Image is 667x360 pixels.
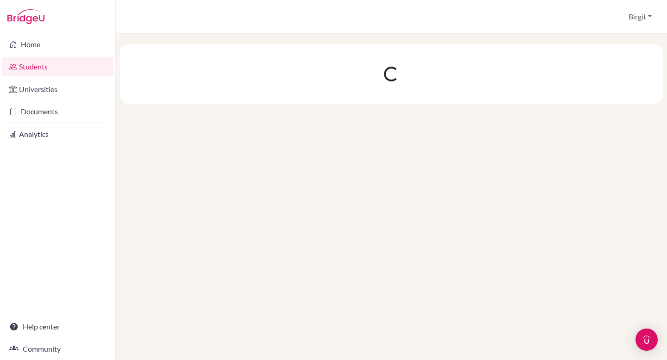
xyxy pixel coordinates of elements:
[2,317,113,336] a: Help center
[2,340,113,358] a: Community
[7,9,44,24] img: Bridge-U
[2,80,113,99] a: Universities
[2,102,113,121] a: Documents
[2,35,113,54] a: Home
[636,329,658,351] div: Open Intercom Messenger
[2,57,113,76] a: Students
[624,8,656,25] button: Birgit
[2,125,113,143] a: Analytics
